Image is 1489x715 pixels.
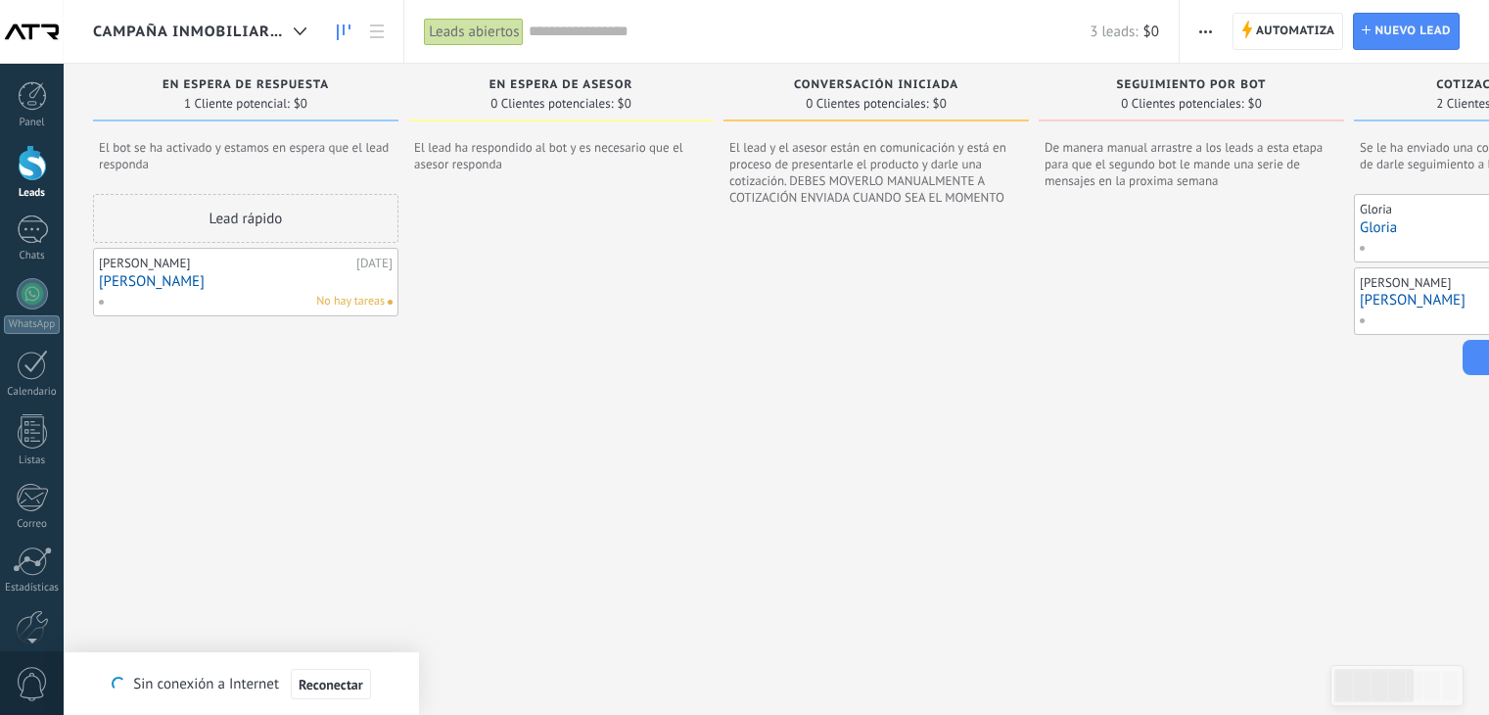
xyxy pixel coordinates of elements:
span: 3 leads: [1090,23,1138,41]
div: Sin conexión a Internet [112,668,370,700]
span: Nuevo lead [1374,14,1451,49]
span: De manera manual arrastre a los leads a esta etapa para que el segundo bot le mande una serie de ... [1045,139,1338,188]
span: No hay nada asignado [388,300,393,305]
span: EN ESPERA DE RESPUESTA [163,78,329,92]
div: Panel [4,117,61,129]
a: Leads [327,13,360,51]
span: Automatiza [1256,14,1335,49]
div: Correo [4,518,61,531]
div: CONVERSACIÓN INICIADA [733,78,1019,95]
span: No hay tareas [316,293,385,310]
div: Listas [4,454,61,467]
span: El lead ha respondido al bot y es necesario que el asesor responda [414,139,708,172]
div: Leads [4,187,61,200]
span: $0 [294,98,307,110]
span: El lead y el asesor están en comunicación y está en proceso de presentarle el producto y darle un... [729,139,1023,205]
span: 0 Clientes potenciales: [1121,98,1243,110]
div: [PERSON_NAME] [99,256,351,271]
span: $0 [618,98,631,110]
span: SEGUIMIENTO POR BOT [1116,78,1266,92]
div: SEGUIMIENTO POR BOT [1048,78,1334,95]
div: EN ESPERA DE ASESOR [418,78,704,95]
a: Automatiza [1233,13,1344,50]
div: WhatsApp [4,315,60,334]
span: 0 Clientes potenciales: [490,98,613,110]
span: 1 Cliente potencial: [184,98,290,110]
span: CONVERSACIÓN INICIADA [794,78,958,92]
span: Reconectar [299,678,363,691]
button: Reconectar [291,669,371,700]
div: EN ESPERA DE RESPUESTA [103,78,389,95]
a: Lista [360,13,394,51]
span: $0 [933,98,947,110]
span: El bot se ha activado y estamos en espera que el lead responda [99,139,393,172]
a: [PERSON_NAME] [99,273,393,290]
div: Calendario [4,386,61,399]
div: [DATE] [356,256,393,271]
span: CAMPAÑA INMOBILIARIA [93,23,286,41]
button: Más [1191,13,1220,50]
div: Lead rápido [93,194,398,243]
a: Nuevo lead [1353,13,1460,50]
span: 0 Clientes potenciales: [806,98,928,110]
span: $0 [1143,23,1159,41]
span: $0 [1248,98,1262,110]
div: Leads abiertos [424,18,524,46]
div: Estadísticas [4,582,61,595]
div: Chats [4,250,61,262]
span: EN ESPERA DE ASESOR [489,78,633,92]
